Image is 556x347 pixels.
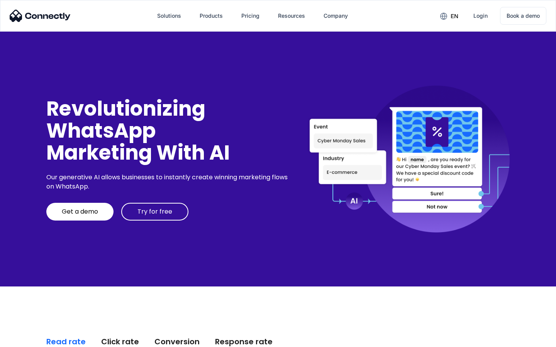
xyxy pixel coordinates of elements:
img: Connectly Logo [10,10,71,22]
div: Conversion [154,336,200,347]
div: Login [473,10,488,21]
div: Company [324,10,348,21]
div: Click rate [101,336,139,347]
div: Get a demo [62,208,98,216]
a: Login [467,7,494,25]
div: Try for free [137,208,172,216]
a: Book a demo [500,7,546,25]
a: Pricing [235,7,266,25]
div: Pricing [241,10,259,21]
a: Try for free [121,203,188,221]
div: Solutions [157,10,181,21]
aside: Language selected: English [8,334,46,344]
ul: Language list [15,334,46,344]
div: Our generative AI allows businesses to instantly create winning marketing flows on WhatsApp. [46,173,290,191]
a: Get a demo [46,203,114,221]
div: en [451,11,458,22]
div: Response rate [215,336,273,347]
div: Read rate [46,336,86,347]
div: Resources [278,10,305,21]
div: Revolutionizing WhatsApp Marketing With AI [46,98,290,164]
div: Products [200,10,223,21]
